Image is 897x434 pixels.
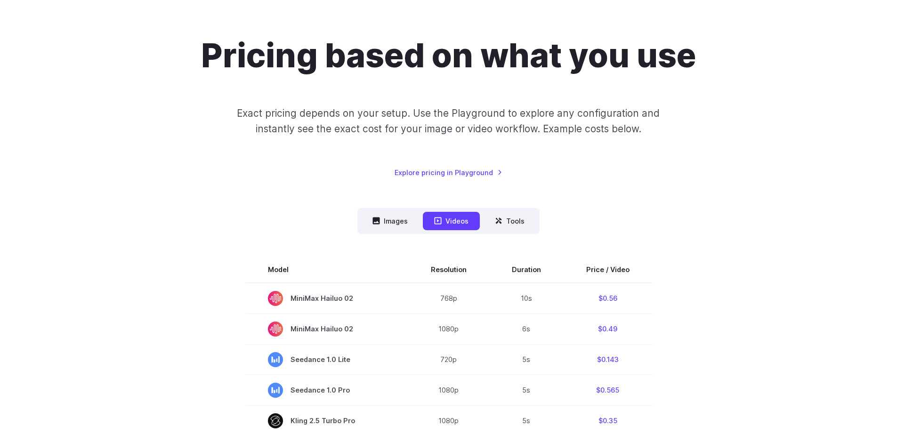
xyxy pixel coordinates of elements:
[268,291,386,306] span: MiniMax Hailuo 02
[395,167,502,178] a: Explore pricing in Playground
[408,257,489,283] th: Resolution
[408,283,489,314] td: 768p
[268,321,386,337] span: MiniMax Hailuo 02
[361,212,419,230] button: Images
[489,257,564,283] th: Duration
[564,344,652,375] td: $0.143
[268,413,386,428] span: Kling 2.5 Turbo Pro
[245,257,408,283] th: Model
[219,105,678,137] p: Exact pricing depends on your setup. Use the Playground to explore any configuration and instantl...
[201,36,696,75] h1: Pricing based on what you use
[489,283,564,314] td: 10s
[564,313,652,344] td: $0.49
[408,375,489,405] td: 1080p
[489,375,564,405] td: 5s
[564,283,652,314] td: $0.56
[408,313,489,344] td: 1080p
[489,344,564,375] td: 5s
[564,257,652,283] th: Price / Video
[484,212,536,230] button: Tools
[408,344,489,375] td: 720p
[564,375,652,405] td: $0.565
[268,383,386,398] span: Seedance 1.0 Pro
[268,352,386,367] span: Seedance 1.0 Lite
[423,212,480,230] button: Videos
[489,313,564,344] td: 6s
